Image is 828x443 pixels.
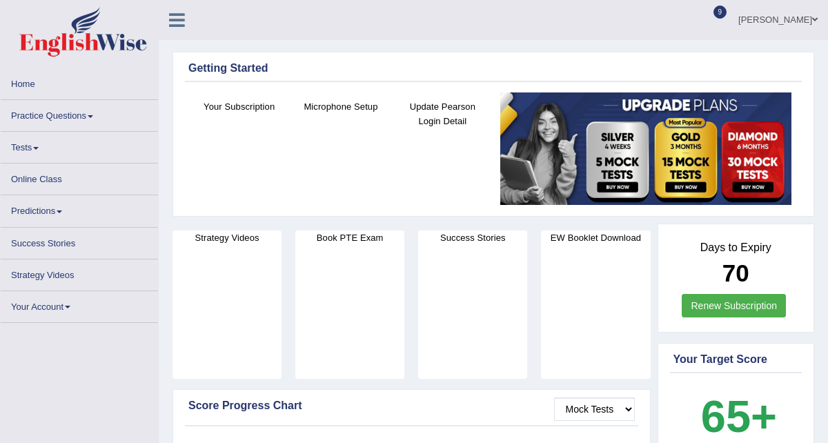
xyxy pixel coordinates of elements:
[701,391,777,442] b: 65+
[172,230,282,245] h4: Strategy Videos
[1,228,158,255] a: Success Stories
[541,230,650,245] h4: EW Booklet Download
[297,99,384,114] h4: Microphone Setup
[399,99,486,128] h4: Update Pearson Login Detail
[1,68,158,95] a: Home
[1,164,158,190] a: Online Class
[1,100,158,127] a: Practice Questions
[195,99,283,114] h4: Your Subscription
[722,259,749,286] b: 70
[1,132,158,159] a: Tests
[1,195,158,222] a: Predictions
[713,6,727,19] span: 9
[673,351,799,368] div: Your Target Score
[188,397,635,414] div: Score Progress Chart
[1,259,158,286] a: Strategy Videos
[500,92,791,205] img: small5.jpg
[188,60,798,77] div: Getting Started
[418,230,527,245] h4: Success Stories
[673,242,799,254] h4: Days to Expiry
[1,291,158,318] a: Your Account
[682,294,786,317] a: Renew Subscription
[295,230,404,245] h4: Book PTE Exam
